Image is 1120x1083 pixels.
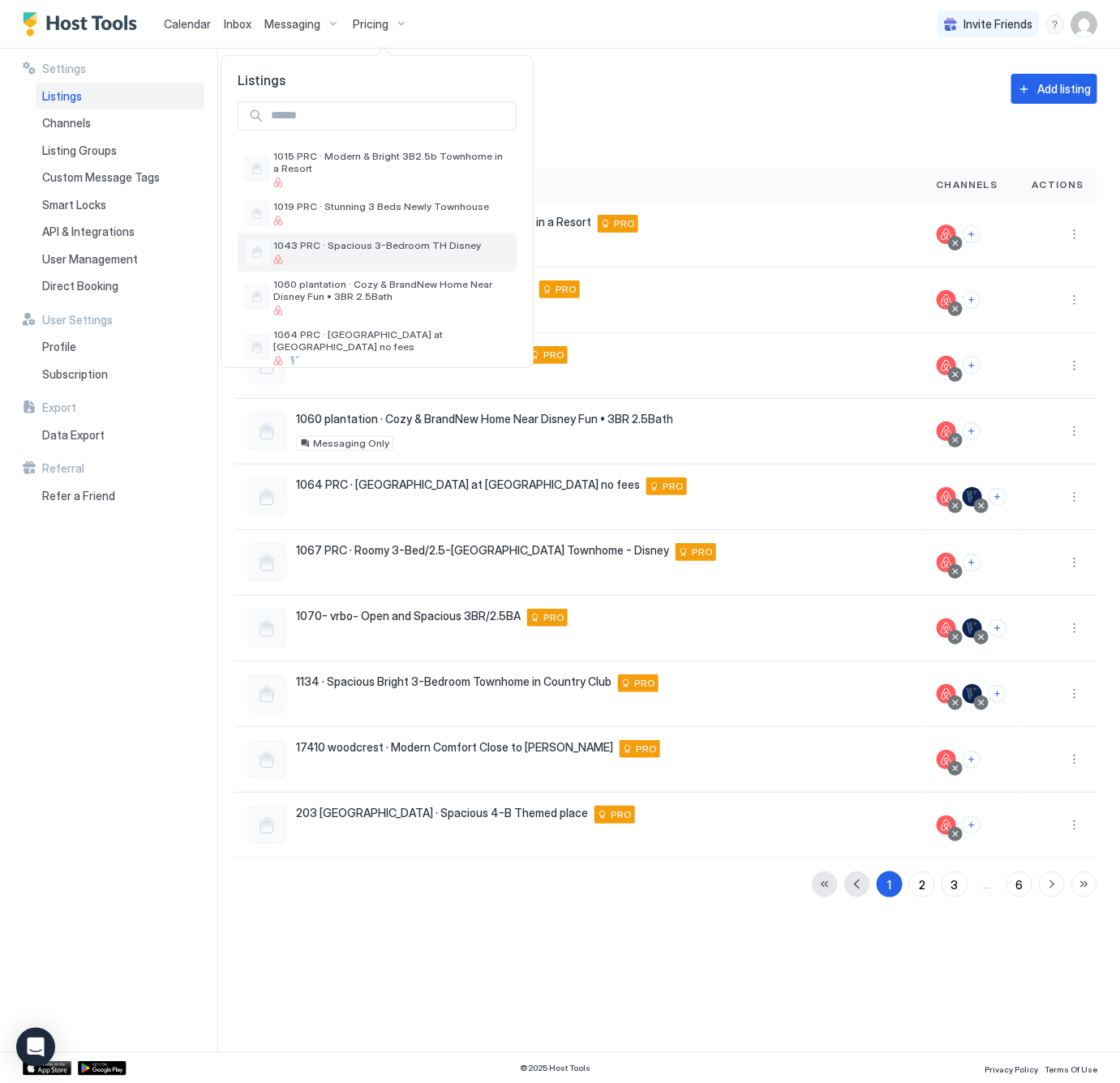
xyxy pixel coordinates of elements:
[273,328,510,353] span: 1064 PRC · [GEOGRAPHIC_DATA] at [GEOGRAPHIC_DATA] no fees
[264,102,516,130] input: Input Field
[16,1028,55,1067] div: Open Intercom Messenger
[273,150,510,174] span: 1015 PRC · Modern & Bright 3B2.5b Townhome in a Resort
[273,239,510,251] span: 1043 PRC · Spacious 3-Bedroom TH Disney
[221,72,533,88] span: Listings
[273,200,510,212] span: 1019 PRC · Stunning 3 Beds Newly Townhouse
[273,278,510,302] span: 1060 plantation · Cozy & BrandNew Home Near Disney Fun • 3BR 2.5Bath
